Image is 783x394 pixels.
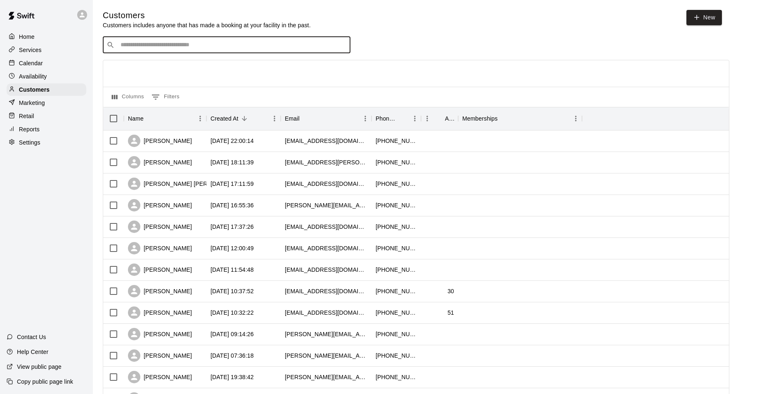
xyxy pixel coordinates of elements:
p: View public page [17,363,62,371]
p: Calendar [19,59,43,67]
div: [PERSON_NAME] [128,349,192,362]
p: Contact Us [17,333,46,341]
div: rikkijaeger@gmail.com [285,266,367,274]
div: +19372437822 [376,201,417,209]
div: [PERSON_NAME] [128,221,192,233]
div: 2025-08-18 17:11:59 [211,180,254,188]
div: +16023991350 [376,223,417,231]
div: 51 [447,309,454,317]
div: +16029892140 [376,244,417,252]
p: Retail [19,112,34,120]
div: frank.ramirez@mail.com [285,373,367,381]
button: Menu [570,112,582,125]
div: Email [281,107,371,130]
div: Email [285,107,300,130]
button: Menu [359,112,371,125]
div: [PERSON_NAME] [128,156,192,169]
a: Settings [7,136,86,149]
div: Memberships [462,107,498,130]
div: 2025-08-18 16:55:36 [211,201,254,209]
div: +17078676288 [376,180,417,188]
div: Name [128,107,144,130]
button: Menu [194,112,206,125]
p: Customers [19,85,50,94]
h5: Customers [103,10,311,21]
button: Sort [239,113,250,124]
div: 2025-08-17 11:54:48 [211,266,254,274]
a: Marketing [7,97,86,109]
div: Age [445,107,454,130]
p: Copy public page link [17,377,73,386]
div: +16196001313 [376,373,417,381]
p: Settings [19,138,40,147]
div: [PERSON_NAME] [128,328,192,340]
div: 2025-08-16 10:32:22 [211,309,254,317]
div: +14804403845 [376,330,417,338]
a: New [686,10,722,25]
a: Reports [7,123,86,135]
div: Created At [206,107,281,130]
div: 30 [447,287,454,295]
div: Availability [7,70,86,83]
div: lanye_west@yahoo.com [285,287,367,295]
p: Marketing [19,99,45,107]
div: Search customers by name or email [103,37,350,53]
button: Menu [268,112,281,125]
button: Sort [397,113,409,124]
div: csullivan@trucksonlysales.com [285,244,367,252]
button: Sort [144,113,155,124]
div: courtney.mabee1@gmail.com [285,201,367,209]
div: [PERSON_NAME] [128,306,192,319]
button: Select columns [110,90,146,104]
p: Services [19,46,42,54]
div: +14802620440 [376,309,417,317]
div: +14807474382 [376,158,417,166]
div: Phone Number [371,107,421,130]
div: [PERSON_NAME] [128,135,192,147]
button: Menu [409,112,421,125]
div: [PERSON_NAME] [128,285,192,297]
div: +16025658858 [376,137,417,145]
div: whi7ney@yahoo.com [285,137,367,145]
a: Home [7,31,86,43]
button: Sort [300,113,311,124]
div: +14807469727 [376,287,417,295]
div: [PERSON_NAME] [128,199,192,211]
div: 2025-08-15 19:38:42 [211,373,254,381]
div: morganlcovert@gmail.com [285,223,367,231]
p: Customers includes anyone that has made a booking at your facility in the past. [103,21,311,29]
p: Help Center [17,348,48,356]
button: Menu [421,112,433,125]
a: Retail [7,110,86,122]
div: Phone Number [376,107,397,130]
a: Calendar [7,57,86,69]
div: chantel.huth@yahoo.com [285,330,367,338]
div: Created At [211,107,239,130]
button: Sort [498,113,509,124]
div: 2025-08-18 22:00:14 [211,137,254,145]
div: [PERSON_NAME] [PERSON_NAME] [128,178,242,190]
div: Name [124,107,206,130]
div: 2025-08-18 18:11:39 [211,158,254,166]
div: [PERSON_NAME] [128,242,192,254]
div: 2025-08-17 12:00:49 [211,244,254,252]
div: Age [421,107,458,130]
a: Customers [7,83,86,96]
div: 2025-08-16 09:14:26 [211,330,254,338]
a: Services [7,44,86,56]
div: Memberships [458,107,582,130]
div: elogan1001@gmail.com [285,180,367,188]
button: Sort [433,113,445,124]
div: kayla.hutson@hotmail.com [285,158,367,166]
div: [PERSON_NAME] [128,263,192,276]
div: 2025-08-17 17:37:26 [211,223,254,231]
p: Home [19,33,35,41]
